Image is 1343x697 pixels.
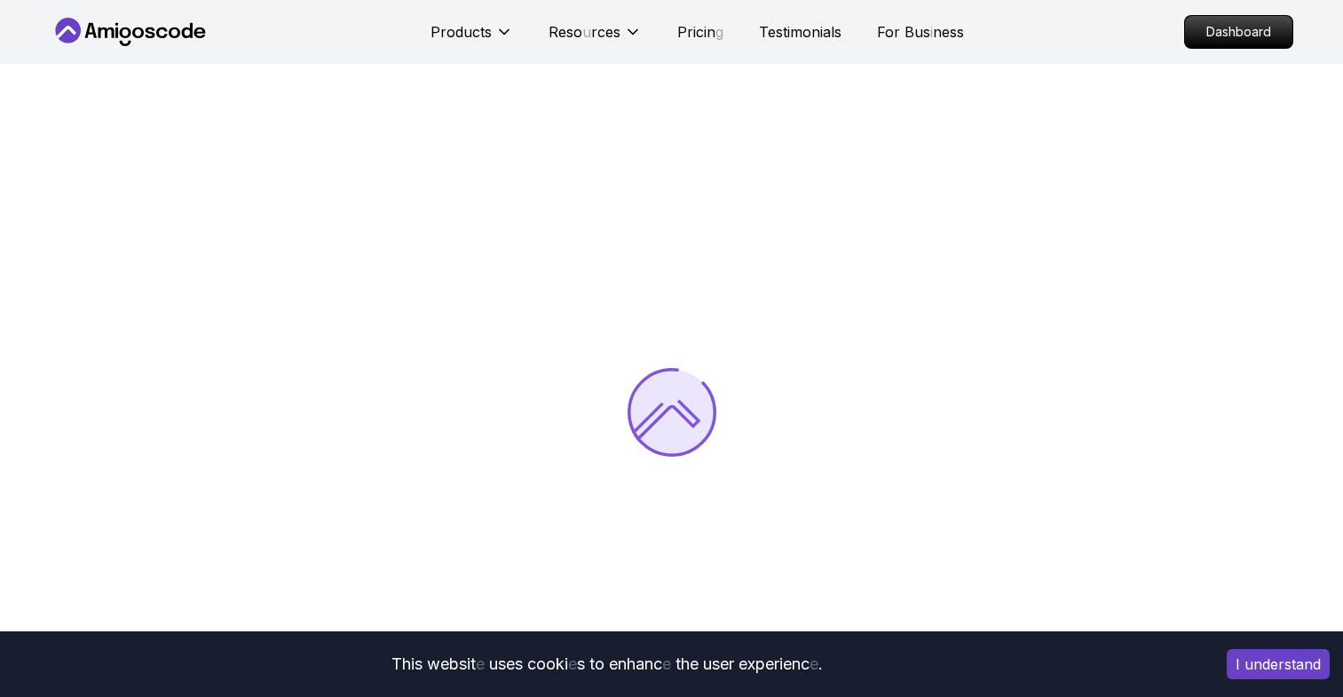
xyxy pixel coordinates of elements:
button: Resources [549,21,642,57]
readpronunciation-span: Bus [905,23,930,41]
p: Dashboard [1185,16,1292,48]
readpronunciation-span: e [568,654,577,673]
readpronunciation-word: This [391,654,423,673]
a: Pricing [677,21,723,43]
readpronunciation-span: ness [933,23,964,41]
readpronunciation-span: e [810,654,818,673]
readpronunciation-span: cooki [527,654,568,673]
readpronunciation-span: e [662,654,671,673]
readpronunciation-span: s [577,654,585,673]
readpronunciation-span: e [476,654,485,673]
a: Dashboard [1184,15,1293,49]
readpronunciation-span: Pricin [677,23,715,41]
readpronunciation-word: Products [431,23,492,41]
readpronunciation-word: For [877,23,900,41]
readpronunciation-word: the [675,654,699,673]
readpronunciation-word: to [589,654,604,673]
readpronunciation-span: experienc [739,654,810,673]
readpronunciation-span: enhanc [609,654,662,673]
readpronunciation-span: rces [591,23,620,41]
button: Accept cookies [1227,649,1330,679]
a: For Business [877,21,964,43]
readpronunciation-span: websit [427,654,476,673]
a: Testimonials [759,21,841,43]
readpronunciation-word: uses [489,654,523,673]
readpronunciation-span: Reso [549,23,582,41]
readpronunciation-word: user [703,654,734,673]
readpronunciation-span: u [582,23,591,41]
readpronunciation-word: Testimonials [759,23,841,41]
readpronunciation-span: g [715,23,723,41]
readpronunciation-span: . [818,654,823,673]
button: Products [431,21,513,57]
readpronunciation-span: i [930,23,933,41]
